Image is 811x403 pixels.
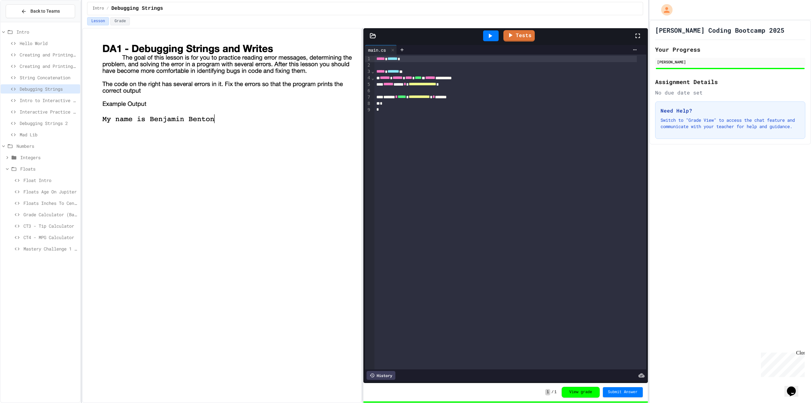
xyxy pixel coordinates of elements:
span: Mad Lib [20,131,78,138]
button: Grade [110,17,130,25]
div: 8 [365,101,371,107]
span: Grade Calculator (Basic) [23,211,78,218]
span: Debugging Strings [111,5,163,12]
div: 1 [365,56,371,62]
span: / [106,6,109,11]
div: main.cs [365,47,389,53]
span: Fold line [371,75,374,81]
span: Mastery Challenge 1 - Concert Budget Planner [23,245,78,252]
span: Debugging Strings [20,86,78,92]
span: Interactive Practice - Who Are You? [20,108,78,115]
iframe: chat widget [758,350,805,377]
span: Creating and Printing a String Variable [20,51,78,58]
iframe: chat widget [784,378,805,397]
div: [PERSON_NAME] [657,59,803,65]
span: Intro [93,6,104,11]
span: Numbers [16,143,78,149]
span: CT4 - MPG Calculator [23,234,78,241]
span: Debugging Strings 2 [20,120,78,127]
div: My Account [655,3,674,17]
a: Tests [503,30,535,42]
div: 7 [365,94,371,101]
div: No due date set [655,89,805,96]
div: 6 [365,88,371,94]
span: / [552,390,554,395]
h3: Need Help? [661,107,800,114]
span: Intro to Interactive Programs [20,97,78,104]
span: CT3 - Tip Calculator [23,223,78,229]
span: String Concatenation [20,74,78,81]
div: History [367,371,395,380]
div: 3 [365,68,371,75]
span: Intro [16,29,78,35]
button: Lesson [87,17,109,25]
span: Submit Answer [608,390,638,395]
h2: Assignment Details [655,77,805,86]
div: main.cs [365,45,397,55]
span: Floats [20,166,78,172]
div: 4 [365,75,371,81]
span: Back to Teams [30,8,60,15]
span: Creating and Printing 2+ variables [20,63,78,69]
h2: Your Progress [655,45,805,54]
span: 1 [545,389,550,395]
div: Chat with us now!Close [3,3,44,40]
button: Submit Answer [603,387,643,397]
h1: [PERSON_NAME] Coding Bootcamp 2025 [655,26,784,35]
button: View grade [562,387,600,398]
span: Float Intro [23,177,78,184]
span: Integers [20,154,78,161]
button: Back to Teams [6,4,75,18]
p: Switch to "Grade View" to access the chat feature and communicate with your teacher for help and ... [661,117,800,130]
div: 2 [365,62,371,68]
span: Floats Inches To Centimeters [23,200,78,206]
span: 1 [554,390,557,395]
span: Hello World [20,40,78,47]
span: Floats Age On Jupiter [23,188,78,195]
div: 9 [365,107,371,113]
span: Fold line [371,69,374,74]
div: 5 [365,81,371,88]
